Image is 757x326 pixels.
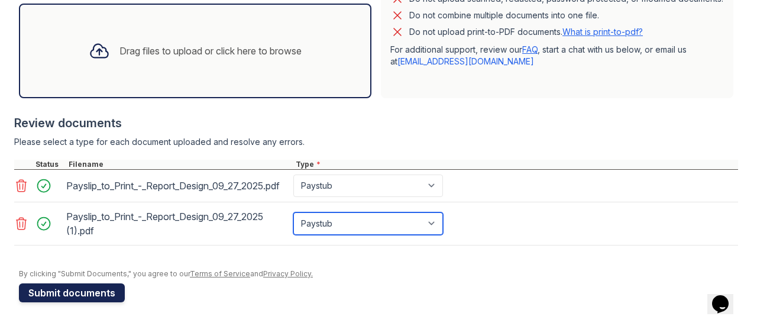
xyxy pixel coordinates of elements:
div: Type [293,160,738,169]
div: Review documents [14,115,738,131]
div: Status [33,160,66,169]
button: Submit documents [19,283,125,302]
a: What is print-to-pdf? [562,27,643,37]
p: Do not upload print-to-PDF documents. [409,26,643,38]
div: Please select a type for each document uploaded and resolve any errors. [14,136,738,148]
a: Privacy Policy. [263,269,313,278]
div: Do not combine multiple documents into one file. [409,8,599,22]
a: [EMAIL_ADDRESS][DOMAIN_NAME] [397,56,534,66]
div: Filename [66,160,293,169]
iframe: chat widget [707,279,745,314]
div: Payslip_to_Print_-_Report_Design_09_27_2025 (1).pdf [66,207,289,240]
p: For additional support, review our , start a chat with us below, or email us at [390,44,724,67]
div: Drag files to upload or click here to browse [119,44,302,58]
div: By clicking "Submit Documents," you agree to our and [19,269,738,279]
a: Terms of Service [190,269,250,278]
div: Payslip_to_Print_-_Report_Design_09_27_2025.pdf [66,176,289,195]
a: FAQ [522,44,538,54]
